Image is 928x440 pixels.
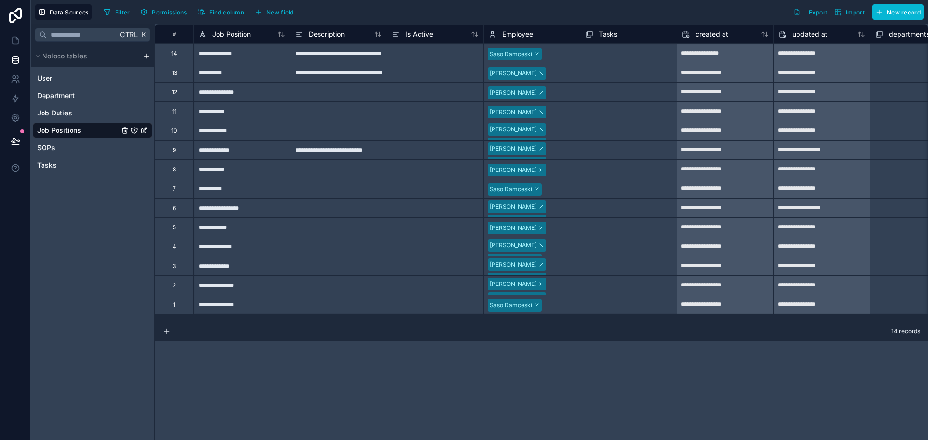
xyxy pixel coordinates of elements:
[162,30,186,38] div: #
[490,301,532,310] div: Saso Damceski
[137,5,190,19] button: Permissions
[173,146,176,154] div: 9
[490,224,536,232] div: [PERSON_NAME]
[696,29,728,39] span: created at
[809,9,827,16] span: Export
[490,260,536,269] div: [PERSON_NAME]
[137,5,194,19] a: Permissions
[406,29,433,39] span: Is Active
[490,275,536,284] div: [PERSON_NAME]
[490,202,536,211] div: [PERSON_NAME]
[490,140,536,148] div: [PERSON_NAME]
[831,4,868,20] button: Import
[490,50,532,58] div: Saso Damceski
[490,217,536,226] div: [PERSON_NAME]
[790,4,831,20] button: Export
[266,9,294,16] span: New field
[100,5,133,19] button: Filter
[115,9,130,16] span: Filter
[173,224,176,231] div: 5
[172,108,177,115] div: 11
[868,4,924,20] a: New record
[119,28,139,41] span: Ctrl
[792,29,827,39] span: updated at
[35,4,92,20] button: Data Sources
[490,166,536,174] div: [PERSON_NAME]
[490,294,536,303] div: [PERSON_NAME]
[173,185,176,193] div: 7
[490,185,532,194] div: Saso Damceski
[490,241,536,250] div: [PERSON_NAME]
[846,9,865,16] span: Import
[872,4,924,20] button: New record
[490,280,536,288] div: [PERSON_NAME]
[173,166,176,173] div: 8
[490,88,536,97] div: [PERSON_NAME]
[891,327,920,335] span: 14 records
[209,9,244,16] span: Find column
[173,301,175,309] div: 1
[173,262,176,270] div: 3
[173,243,176,251] div: 4
[171,127,177,135] div: 10
[490,144,536,153] div: [PERSON_NAME]
[212,29,251,39] span: Job Position
[502,29,533,39] span: Employee
[50,9,89,16] span: Data Sources
[172,88,177,96] div: 12
[172,69,177,77] div: 13
[171,50,177,57] div: 14
[309,29,345,39] span: Description
[490,159,536,168] div: [PERSON_NAME]
[887,9,921,16] span: New record
[490,69,536,78] div: [PERSON_NAME]
[194,5,247,19] button: Find column
[490,108,536,116] div: [PERSON_NAME]
[251,5,297,19] button: New field
[599,29,617,39] span: Tasks
[490,125,536,134] div: [PERSON_NAME]
[152,9,187,16] span: Permissions
[173,282,176,289] div: 2
[490,255,532,264] div: Saso Damceski
[173,204,176,212] div: 6
[140,31,147,38] span: K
